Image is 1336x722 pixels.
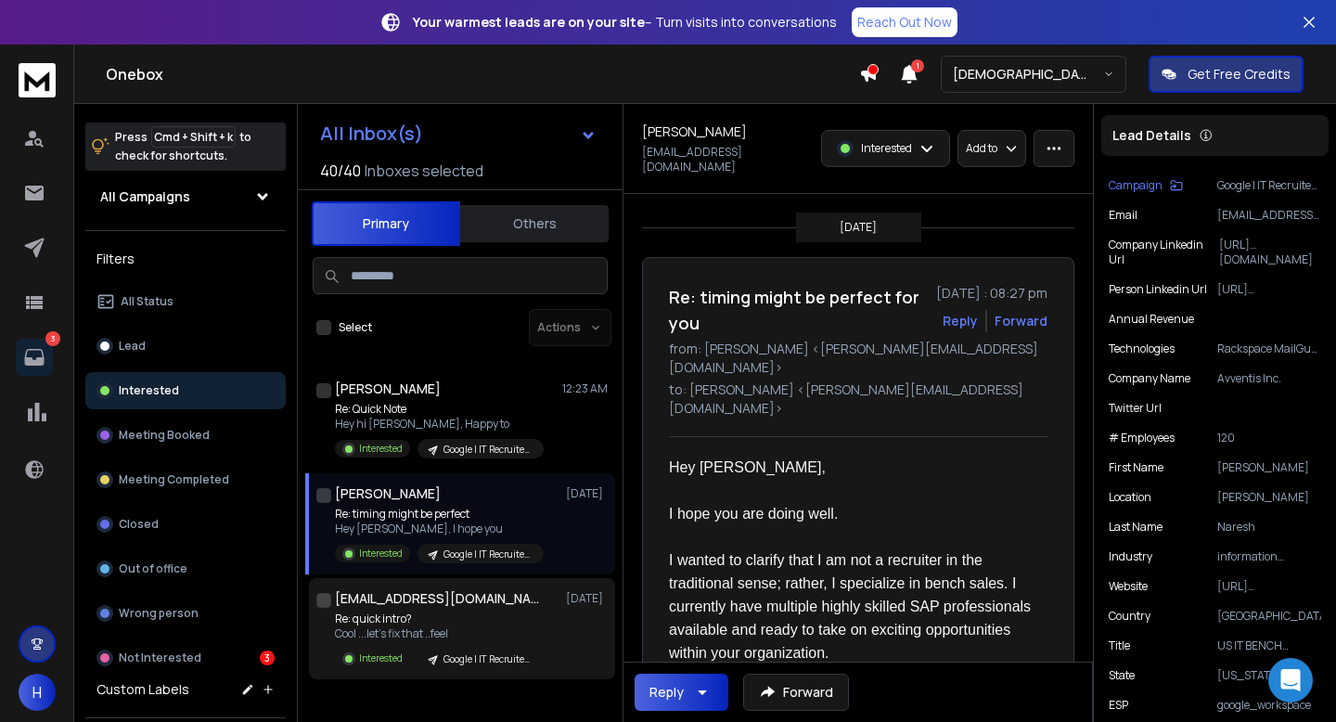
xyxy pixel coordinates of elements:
[45,331,60,346] p: 3
[85,283,286,320] button: All Status
[1109,698,1128,713] p: ESP
[669,552,1035,661] font: I wanted to clarify that I am not a recruiter in the traditional sense; rather, I specialize in b...
[1109,549,1152,564] p: industry
[566,591,608,606] p: [DATE]
[335,522,544,536] p: Hey [PERSON_NAME], I hope you
[335,402,544,417] p: Re: Quick Note
[85,178,286,215] button: All Campaigns
[339,320,372,335] label: Select
[1109,579,1148,594] p: website
[1217,282,1321,297] p: [URL][DOMAIN_NAME][PERSON_NAME]
[669,340,1047,377] p: from: [PERSON_NAME] <[PERSON_NAME][EMAIL_ADDRESS][DOMAIN_NAME]>
[943,312,978,330] button: Reply
[1217,178,1321,193] p: Google | IT Recruiter [GEOGRAPHIC_DATA] | [DATE] | [GEOGRAPHIC_DATA]
[953,65,1103,84] p: [DEMOGRAPHIC_DATA] <> Harsh SSA
[635,674,728,711] button: Reply
[1109,238,1219,267] p: Company Linkedin Url
[1217,431,1321,445] p: 120
[19,63,56,97] img: logo
[335,507,544,522] p: Re: timing might be perfect
[649,683,684,702] div: Reply
[16,339,53,376] a: 3
[1217,342,1321,356] p: Rackspace MailGun, Gmail, Google Apps, GoDaddy Hosting, [DOMAIN_NAME], Bootstrap Framework, Mobil...
[85,246,286,272] h3: Filters
[1109,178,1163,193] p: Campaign
[443,652,533,666] p: Google | IT Recruiter [GEOGRAPHIC_DATA] | [DATE] | [GEOGRAPHIC_DATA]
[151,126,236,148] span: Cmd + Shift + k
[85,372,286,409] button: Interested
[1217,460,1321,475] p: [PERSON_NAME]
[443,443,533,457] p: Google | IT Recruiter [GEOGRAPHIC_DATA] | [DATE] | [GEOGRAPHIC_DATA]
[1149,56,1304,93] button: Get Free Credits
[1109,609,1150,624] p: Country
[119,651,201,665] p: Not Interested
[119,517,159,532] p: Closed
[669,459,826,475] font: Hey [PERSON_NAME],
[260,651,275,665] div: 3
[365,160,483,182] h3: Inboxes selected
[1109,638,1130,653] p: title
[359,547,403,561] p: Interested
[85,639,286,677] button: Not Interested3
[119,428,210,443] p: Meeting Booked
[19,674,56,711] button: H
[1217,520,1321,535] p: Naresh
[335,626,544,641] p: Cool ...let's fix that ..feel
[85,550,286,587] button: Out of office
[335,417,544,432] p: Hey hi [PERSON_NAME], Happy to
[85,506,286,543] button: Closed
[85,461,286,498] button: Meeting Completed
[1188,65,1291,84] p: Get Free Credits
[335,484,441,503] h1: [PERSON_NAME]
[995,312,1047,330] div: Forward
[413,13,645,31] strong: Your warmest leads are on your site
[1109,431,1175,445] p: # Employees
[1109,460,1163,475] p: First Name
[642,145,810,174] p: [EMAIL_ADDRESS][DOMAIN_NAME]
[861,141,912,156] p: Interested
[1109,401,1162,416] p: Twitter Url
[119,383,179,398] p: Interested
[743,674,849,711] button: Forward
[335,380,441,398] h1: [PERSON_NAME]
[320,160,361,182] span: 40 / 40
[359,442,403,456] p: Interested
[460,203,609,244] button: Others
[1109,490,1151,505] p: location
[335,589,539,608] h1: [EMAIL_ADDRESS][DOMAIN_NAME]
[936,284,1047,303] p: [DATE] : 08:27 pm
[1109,178,1183,193] button: Campaign
[1217,208,1321,223] p: [EMAIL_ADDRESS][DOMAIN_NAME]
[1109,208,1137,223] p: Email
[121,294,173,309] p: All Status
[119,606,199,621] p: Wrong person
[1217,371,1321,386] p: Avventis Inc.
[1217,698,1321,713] p: google_workspace
[413,13,837,32] p: – Turn visits into conversations
[85,417,286,454] button: Meeting Booked
[1217,549,1321,564] p: information technology & services
[669,380,1047,418] p: to: [PERSON_NAME] <[PERSON_NAME][EMAIL_ADDRESS][DOMAIN_NAME]>
[312,201,460,246] button: Primary
[305,115,611,152] button: All Inbox(s)
[1217,609,1321,624] p: [GEOGRAPHIC_DATA]
[1268,658,1313,703] div: Open Intercom Messenger
[840,220,877,235] p: [DATE]
[1112,126,1191,145] p: Lead Details
[96,680,189,699] h3: Custom Labels
[1109,520,1163,535] p: Last Name
[85,595,286,632] button: Wrong person
[1109,342,1175,356] p: Technologies
[359,651,403,665] p: Interested
[1217,579,1321,594] p: [URL][DOMAIN_NAME]
[1219,238,1321,267] p: [URL][DOMAIN_NAME]
[911,59,924,72] span: 1
[1109,312,1194,327] p: Annual Revenue
[669,284,925,336] h1: Re: timing might be perfect for you
[106,63,859,85] h1: Onebox
[443,548,533,561] p: Google | IT Recruiter [GEOGRAPHIC_DATA] | [DATE] | [GEOGRAPHIC_DATA]
[562,381,608,396] p: 12:23 AM
[119,339,146,354] p: Lead
[119,561,187,576] p: Out of office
